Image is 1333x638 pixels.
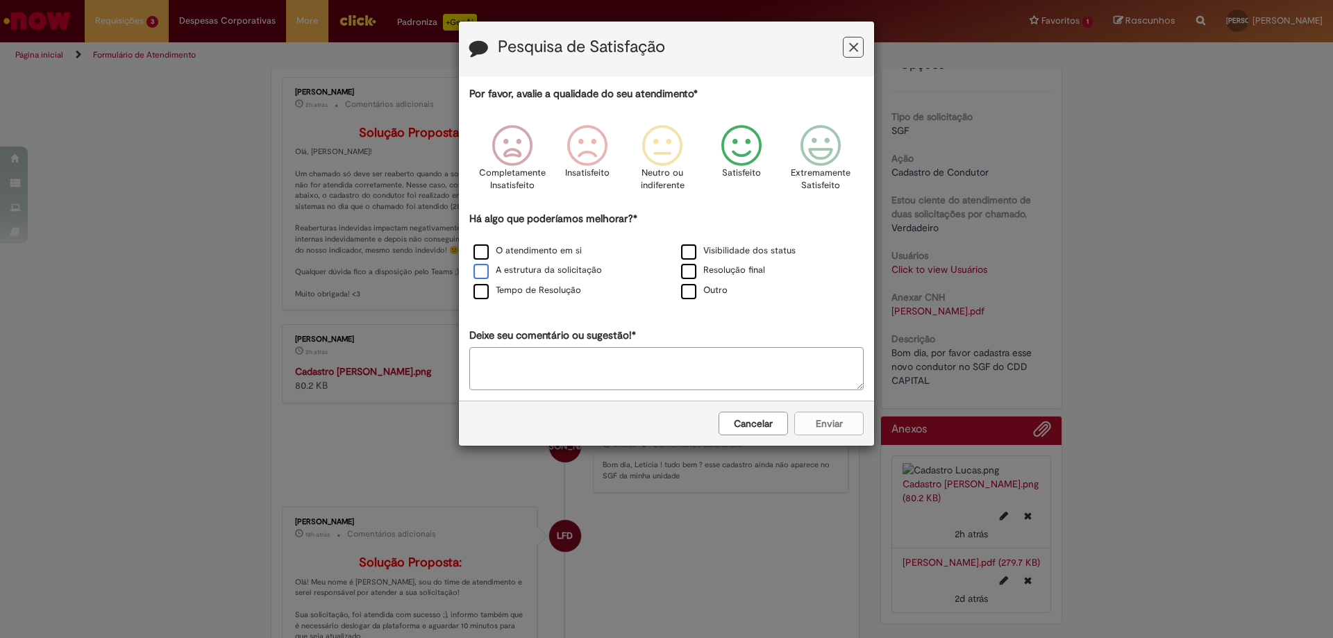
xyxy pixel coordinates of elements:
label: Por favor, avalie a qualidade do seu atendimento* [469,87,698,101]
div: Insatisfeito [552,115,623,210]
p: Extremamente Satisfeito [791,167,850,192]
div: Satisfeito [702,115,781,210]
div: Completamente Insatisfeito [477,115,548,210]
label: Deixe seu comentário ou sugestão!* [469,328,636,343]
label: Visibilidade dos status [681,244,796,258]
label: Pesquisa de Satisfação [498,38,665,56]
p: Completamente Insatisfeito [479,167,546,192]
label: O atendimento em si [473,244,582,258]
div: Há algo que poderíamos melhorar?* [469,212,864,301]
div: Neutro ou indiferente [627,115,698,210]
label: Outro [681,284,728,297]
div: Extremamente Satisfeito [785,115,856,210]
label: A estrutura da solicitação [473,264,602,277]
label: Resolução final [681,264,765,277]
p: Insatisfeito [565,167,610,180]
p: Satisfeito [722,167,761,180]
label: Tempo de Resolução [473,284,581,297]
p: Neutro ou indiferente [637,167,687,192]
button: Cancelar [719,412,788,435]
